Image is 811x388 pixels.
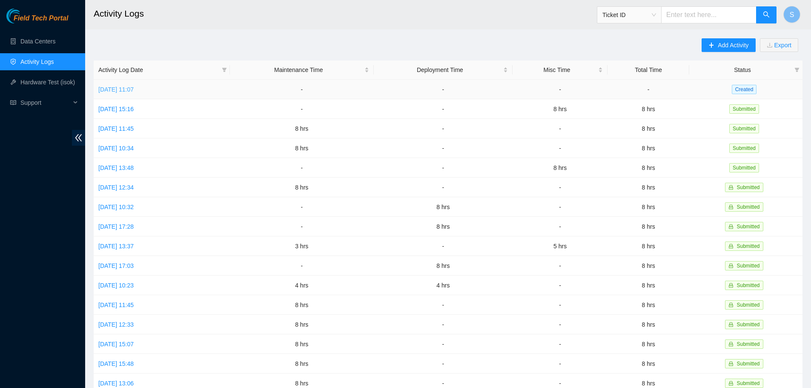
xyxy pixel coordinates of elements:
[230,158,374,178] td: -
[513,178,608,197] td: -
[736,184,759,190] span: Submitted
[513,80,608,99] td: -
[98,282,134,289] a: [DATE] 10:23
[98,65,218,75] span: Activity Log Date
[729,144,759,153] span: Submitted
[513,315,608,334] td: -
[513,138,608,158] td: -
[736,204,759,210] span: Submitted
[230,99,374,119] td: -
[728,244,734,249] span: lock
[98,380,134,387] a: [DATE] 13:06
[728,224,734,229] span: lock
[608,295,689,315] td: 8 hrs
[513,217,608,236] td: -
[98,184,134,191] a: [DATE] 12:34
[790,9,794,20] span: S
[608,99,689,119] td: 8 hrs
[608,334,689,354] td: 8 hrs
[608,354,689,374] td: 8 hrs
[728,342,734,347] span: lock
[736,361,759,367] span: Submitted
[728,302,734,308] span: lock
[374,276,513,295] td: 4 hrs
[20,79,75,86] a: Hardware Test (isok)
[728,322,734,327] span: lock
[374,354,513,374] td: -
[513,256,608,276] td: -
[98,106,134,112] a: [DATE] 15:16
[10,100,16,106] span: read
[661,6,757,23] input: Enter text here...
[14,14,68,23] span: Field Tech Portal
[736,322,759,328] span: Submitted
[608,197,689,217] td: 8 hrs
[98,341,134,348] a: [DATE] 15:07
[374,236,513,256] td: -
[608,315,689,334] td: 8 hrs
[513,158,608,178] td: 8 hrs
[513,197,608,217] td: -
[72,130,85,146] span: double-left
[728,283,734,288] span: lock
[374,295,513,315] td: -
[98,164,134,171] a: [DATE] 13:48
[608,138,689,158] td: 8 hrs
[608,256,689,276] td: 8 hrs
[736,380,759,386] span: Submitted
[230,197,374,217] td: -
[98,125,134,132] a: [DATE] 11:45
[729,163,759,172] span: Submitted
[513,99,608,119] td: 8 hrs
[230,80,374,99] td: -
[374,197,513,217] td: 8 hrs
[374,80,513,99] td: -
[230,256,374,276] td: -
[608,80,689,99] td: -
[608,276,689,295] td: 8 hrs
[513,295,608,315] td: -
[374,217,513,236] td: 8 hrs
[763,11,770,19] span: search
[98,360,134,367] a: [DATE] 15:48
[230,315,374,334] td: 8 hrs
[608,158,689,178] td: 8 hrs
[728,204,734,210] span: lock
[20,94,71,111] span: Support
[374,119,513,138] td: -
[794,67,800,72] span: filter
[602,9,656,21] span: Ticket ID
[694,65,791,75] span: Status
[98,204,134,210] a: [DATE] 10:32
[783,6,800,23] button: S
[736,282,759,288] span: Submitted
[230,295,374,315] td: 8 hrs
[728,381,734,386] span: lock
[608,178,689,197] td: 8 hrs
[728,361,734,366] span: lock
[736,243,759,249] span: Submitted
[736,302,759,308] span: Submitted
[608,236,689,256] td: 8 hrs
[736,341,759,347] span: Submitted
[513,236,608,256] td: 5 hrs
[6,9,43,23] img: Akamai Technologies
[230,334,374,354] td: 8 hrs
[732,85,757,94] span: Created
[756,6,777,23] button: search
[98,302,134,308] a: [DATE] 11:45
[98,262,134,269] a: [DATE] 17:03
[608,60,689,80] th: Total Time
[513,276,608,295] td: -
[729,124,759,133] span: Submitted
[729,104,759,114] span: Submitted
[230,276,374,295] td: 4 hrs
[513,119,608,138] td: -
[760,38,798,52] button: downloadExport
[230,138,374,158] td: 8 hrs
[702,38,755,52] button: plusAdd Activity
[98,145,134,152] a: [DATE] 10:34
[374,178,513,197] td: -
[736,263,759,269] span: Submitted
[374,158,513,178] td: -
